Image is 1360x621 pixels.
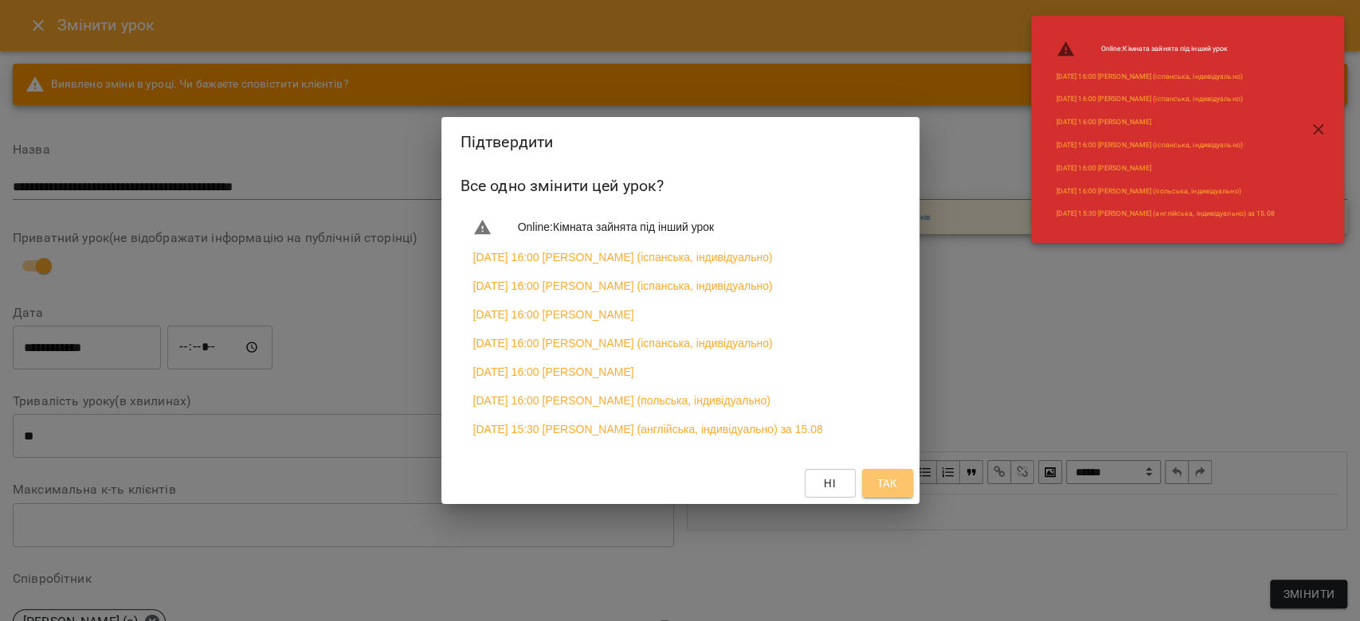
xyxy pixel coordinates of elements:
a: [DATE] 15:30 [PERSON_NAME] (англійська, індивідуально) за 15.08 [473,421,823,437]
a: [DATE] 16:00 [PERSON_NAME] (польська, індивідуально) [1056,186,1241,197]
li: Online : Кімната зайнята під інший урок [1044,33,1287,65]
span: Ні [824,474,836,493]
span: Так [876,474,897,493]
a: [DATE] 16:00 [PERSON_NAME] (іспанська, індивідуально) [473,249,773,265]
a: [DATE] 16:00 [PERSON_NAME] [473,364,634,380]
a: [DATE] 16:00 [PERSON_NAME] [1056,163,1151,174]
button: Ні [805,469,856,498]
h6: Все одно змінити цей урок? [461,174,900,198]
h2: Підтвердити [461,130,900,154]
a: [DATE] 16:00 [PERSON_NAME] [473,307,634,322]
a: [DATE] 16:00 [PERSON_NAME] (іспанська, індивідуально) [1056,94,1243,104]
a: [DATE] 16:00 [PERSON_NAME] (іспанська, індивідуально) [473,335,773,351]
a: [DATE] 16:00 [PERSON_NAME] [1056,117,1151,127]
li: Online : Кімната зайнята під інший урок [461,212,900,244]
a: [DATE] 16:00 [PERSON_NAME] (іспанська, індивідуально) [1056,72,1243,82]
a: [DATE] 16:00 [PERSON_NAME] (іспанська, індивідуально) [473,278,773,294]
a: [DATE] 16:00 [PERSON_NAME] (польська, індивідуально) [473,393,770,408]
button: Так [862,469,913,498]
a: [DATE] 16:00 [PERSON_NAME] (іспанська, індивідуально) [1056,140,1243,150]
a: [DATE] 15:30 [PERSON_NAME] (англійська, індивідуально) за 15.08 [1056,209,1275,219]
